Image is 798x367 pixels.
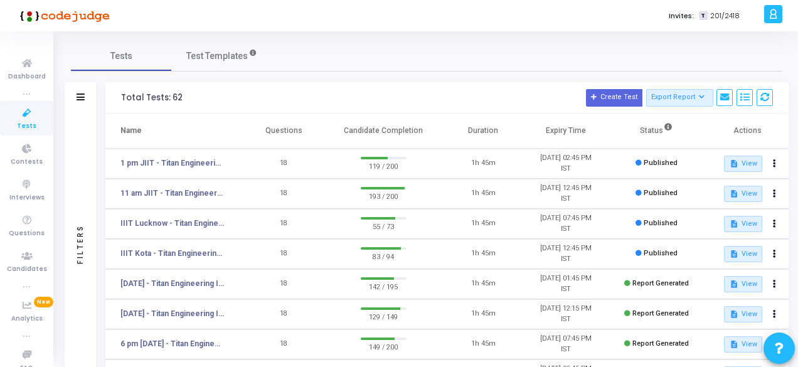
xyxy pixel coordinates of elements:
[644,249,678,257] span: Published
[34,297,53,307] span: New
[121,93,183,103] div: Total Tests: 62
[361,340,407,353] span: 149 / 200
[644,219,678,227] span: Published
[724,216,762,232] button: View
[11,314,43,324] span: Analytics
[75,175,86,313] div: Filters
[120,157,225,169] a: 1 pm JIIT - Titan Engineering Intern 2026
[724,246,762,262] button: View
[243,239,326,269] td: 18
[243,209,326,239] td: 18
[243,299,326,329] td: 18
[8,72,46,82] span: Dashboard
[243,179,326,209] td: 18
[724,276,762,292] button: View
[361,280,407,292] span: 142 / 195
[729,250,738,258] mat-icon: description
[442,329,524,359] td: 1h 45m
[724,156,762,172] button: View
[607,114,706,149] th: Status
[16,3,110,28] img: logo
[7,264,47,275] span: Candidates
[442,239,524,269] td: 1h 45m
[120,218,225,229] a: IIIT Lucknow - Titan Engineering Intern 2026
[361,159,407,172] span: 119 / 200
[442,299,524,329] td: 1h 45m
[120,188,225,199] a: 11 am JIIT - Titan Engineering Intern 2026
[729,280,738,289] mat-icon: description
[729,159,738,168] mat-icon: description
[632,279,689,287] span: Report Generated
[632,309,689,317] span: Report Generated
[644,159,678,167] span: Published
[11,157,43,168] span: Contests
[17,121,36,132] span: Tests
[524,114,607,149] th: Expiry Time
[729,220,738,228] mat-icon: description
[243,329,326,359] td: 18
[729,340,738,349] mat-icon: description
[524,209,607,239] td: [DATE] 07:45 PM IST
[361,189,407,202] span: 193 / 200
[105,114,243,149] th: Name
[729,310,738,319] mat-icon: description
[120,338,225,349] a: 6 pm [DATE] - Titan Engineering Intern 2026
[442,269,524,299] td: 1h 45m
[524,149,607,179] td: [DATE] 02:45 PM IST
[361,310,407,322] span: 129 / 149
[524,239,607,269] td: [DATE] 12:45 PM IST
[706,114,789,149] th: Actions
[724,306,762,322] button: View
[120,248,225,259] a: IIIT Kota - Titan Engineering Intern 2026
[524,299,607,329] td: [DATE] 12:15 PM IST
[9,193,45,203] span: Interviews
[361,250,407,262] span: 83 / 94
[186,50,248,63] span: Test Templates
[442,114,524,149] th: Duration
[632,339,689,348] span: Report Generated
[442,149,524,179] td: 1h 45m
[243,114,326,149] th: Questions
[243,149,326,179] td: 18
[442,179,524,209] td: 1h 45m
[586,89,642,107] button: Create Test
[724,336,762,353] button: View
[524,329,607,359] td: [DATE] 07:45 PM IST
[243,269,326,299] td: 18
[120,278,225,289] a: [DATE] - Titan Engineering Intern 2026
[325,114,442,149] th: Candidate Completion
[524,179,607,209] td: [DATE] 12:45 PM IST
[699,11,707,21] span: T
[361,220,407,232] span: 55 / 73
[710,11,740,21] span: 201/2418
[729,189,738,198] mat-icon: description
[646,89,713,107] button: Export Report
[644,189,678,197] span: Published
[669,11,694,21] label: Invites:
[724,186,762,202] button: View
[110,50,132,63] span: Tests
[524,269,607,299] td: [DATE] 01:45 PM IST
[120,308,225,319] a: [DATE] - Titan Engineering Intern 2026
[442,209,524,239] td: 1h 45m
[9,228,45,239] span: Questions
